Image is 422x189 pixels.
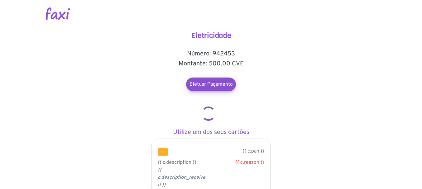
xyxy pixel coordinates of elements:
[149,60,273,68] h5: Montante: 500.00 CVE
[158,148,168,156] img: chip.png
[177,148,264,155] p: {{ c.pan }}
[216,159,264,166] div: {{ c.reason }}
[186,78,236,91] a: Efetuar Pagamento
[158,167,205,188] i: {{ c.description_received }}
[149,31,273,40] h4: Eletricidade
[149,129,273,136] h5: Utilize um dos seus cartões
[149,50,273,58] h5: Número: 942453
[158,159,196,166] span: {{ c.description }}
